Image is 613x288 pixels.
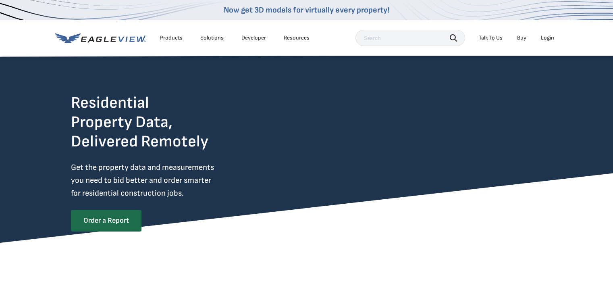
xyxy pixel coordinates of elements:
[200,34,224,42] div: Solutions
[71,161,247,200] p: Get the property data and measurements you need to bid better and order smarter for residential c...
[71,210,141,232] a: Order a Report
[517,34,526,42] a: Buy
[241,34,266,42] a: Developer
[284,34,310,42] div: Resources
[71,93,208,151] h2: Residential Property Data, Delivered Remotely
[541,34,554,42] div: Login
[224,5,389,15] a: Now get 3D models for virtually every property!
[160,34,183,42] div: Products
[355,30,465,46] input: Search
[479,34,503,42] div: Talk To Us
